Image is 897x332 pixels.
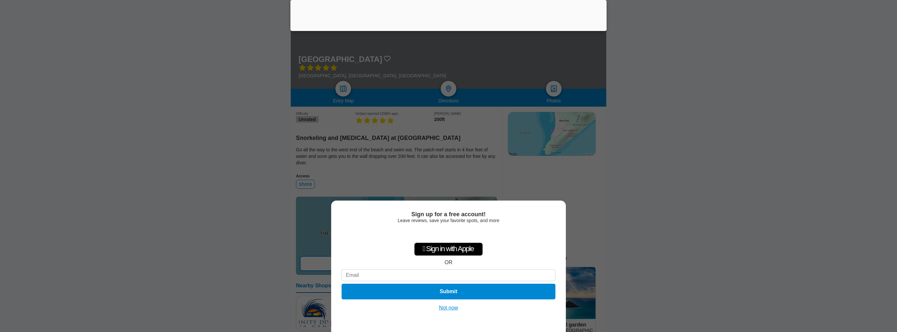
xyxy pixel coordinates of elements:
div: Sign up for a free account! [342,211,555,218]
iframe: Sign in with Google Button [416,226,482,241]
div: Sign in with Apple [414,243,483,256]
input: Email [342,269,555,281]
div: OR [445,260,452,265]
button: Submit [342,284,555,299]
button: Not now [437,305,460,311]
div: Leave reviews, save your favorite spots, and more [342,218,555,223]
